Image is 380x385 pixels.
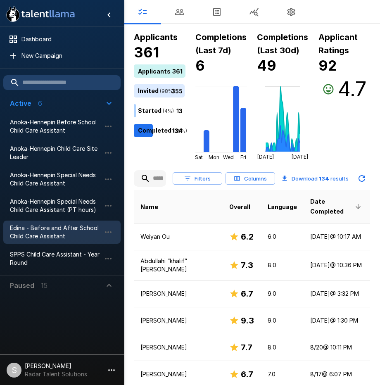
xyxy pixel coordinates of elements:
[304,223,370,250] td: [DATE] @ 10:17 AM
[209,154,219,160] tspan: Mon
[338,78,366,101] h3: 4.7
[278,170,352,187] button: Download 134 results
[268,261,297,269] p: 8.0
[241,368,253,381] h6: 6.7
[241,341,252,354] h6: 7.7
[292,154,308,160] tspan: [DATE]
[140,233,216,241] p: Weiyan Ou
[172,67,183,75] p: 361
[241,259,253,272] h6: 7.3
[318,32,358,55] b: Applicant Ratings
[268,233,297,241] p: 6.0
[268,316,297,325] p: 9.0
[304,334,370,361] td: 8/20 @ 10:11 PM
[257,57,276,74] b: 49
[140,202,158,212] span: Name
[140,316,216,325] p: [PERSON_NAME]
[195,154,203,160] tspan: Sat
[229,202,250,212] span: Overall
[268,343,297,352] p: 8.0
[319,175,329,182] b: 134
[268,202,297,212] span: Language
[304,280,370,307] td: [DATE] @ 3:32 PM
[257,32,308,55] b: Completions (Last 30d)
[195,57,205,74] b: 6
[268,290,297,298] p: 9.0
[134,32,178,42] b: Applicants
[268,370,297,378] p: 7.0
[172,126,183,135] p: 134
[241,287,253,300] h6: 6.7
[195,32,247,55] b: Completions (Last 7d)
[226,172,275,185] button: Columns
[223,154,234,160] tspan: Wed
[134,44,159,61] b: 361
[176,106,183,115] p: 13
[354,170,370,187] button: Updated Today - 11:27 AM
[140,290,216,298] p: [PERSON_NAME]
[310,197,363,216] span: Date Completed
[318,57,337,74] b: 92
[241,230,254,243] h6: 6.2
[140,343,216,352] p: [PERSON_NAME]
[304,250,370,280] td: [DATE] @ 10:36 PM
[140,257,216,273] p: Abdullahi “khalif” [PERSON_NAME]
[140,370,216,378] p: [PERSON_NAME]
[241,314,254,327] h6: 9.3
[257,154,274,160] tspan: [DATE]
[173,172,222,185] button: Filters
[240,154,246,160] tspan: Fri
[171,86,183,95] p: 355
[304,307,370,334] td: [DATE] @ 1:30 PM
